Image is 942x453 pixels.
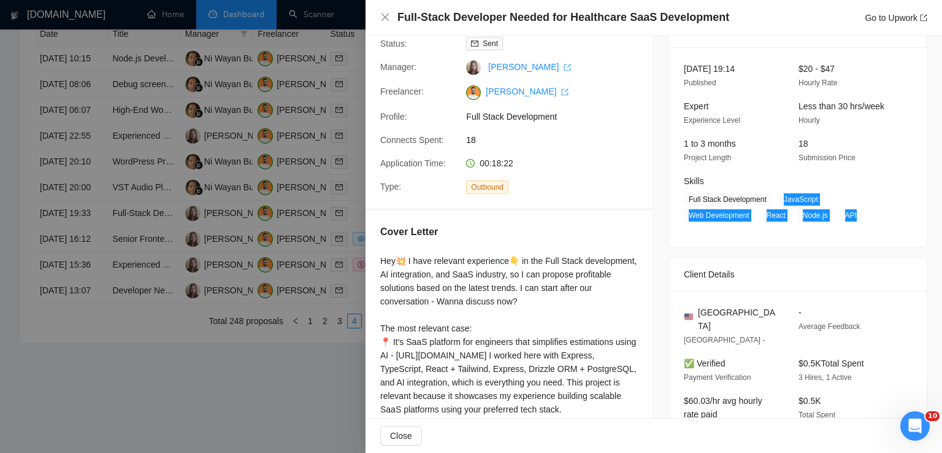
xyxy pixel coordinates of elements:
span: Expert [684,101,708,111]
span: Manager: [380,62,416,72]
a: [PERSON_NAME] export [486,87,569,96]
span: Profile: [380,112,407,122]
span: Web Development [684,209,754,222]
div: Client Details [684,258,912,291]
span: Project Length [684,153,731,162]
span: Outbound [466,180,508,194]
span: [GEOGRAPHIC_DATA] - [684,336,765,344]
span: $0.5K [798,396,821,406]
span: Experience Level [684,116,740,125]
h5: Cover Letter [380,225,438,239]
button: Close [380,12,390,23]
span: Node.js [798,209,833,222]
a: [PERSON_NAME] export [488,62,571,72]
span: 00:18:22 [480,158,513,168]
span: Average Feedback [798,322,860,331]
span: export [920,14,927,21]
span: Total Spent [798,411,835,419]
span: Payment Verification [684,373,751,382]
span: Full Stack Development [466,110,650,123]
span: clock-circle [466,159,475,168]
span: Type: [380,182,401,192]
span: $20 - $47 [798,64,835,74]
span: $0.5K Total Spent [798,358,864,368]
span: ✅ Verified [684,358,726,368]
a: Go to Upworkexport [865,13,927,23]
span: close [380,12,390,22]
span: Submission Price [798,153,856,162]
span: Full Stack Development [684,193,772,206]
span: - [798,308,802,317]
span: export [561,88,569,96]
span: [GEOGRAPHIC_DATA] [698,306,779,333]
span: $60.03/hr avg hourly rate paid [684,396,762,419]
h4: Full-Stack Developer Needed for Healthcare SaaS Development [397,10,729,25]
span: Sent [483,39,498,48]
button: Close [380,426,422,446]
iframe: Intercom live chat [900,411,930,441]
span: Hourly Rate [798,79,837,87]
span: Published [684,79,716,87]
span: Skills [684,176,704,186]
span: API [840,209,862,222]
span: 10 [925,411,940,421]
span: Hourly [798,116,820,125]
span: JavaScript [779,193,823,206]
span: Connects Spent: [380,135,444,145]
span: 1 to 3 months [684,139,736,149]
span: [DATE] 19:14 [684,64,735,74]
span: export [564,64,571,71]
span: React [762,209,791,222]
span: mail [471,40,478,47]
span: Status: [380,39,407,48]
span: 3 Hires, 1 Active [798,373,852,382]
span: Freelancer: [380,87,424,96]
span: Less than 30 hrs/week [798,101,884,111]
span: 18 [798,139,808,149]
span: Close [390,429,412,443]
span: 18 [466,133,650,147]
span: Application Time: [380,158,446,168]
img: c1NLmzrk-0pBZjOo1nLSJnOz0itNHKTdmMHAt8VIsLFzaWqqsJDJtcFyV3OYvrqgu3 [466,85,481,100]
img: 🇺🇸 [684,312,693,321]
